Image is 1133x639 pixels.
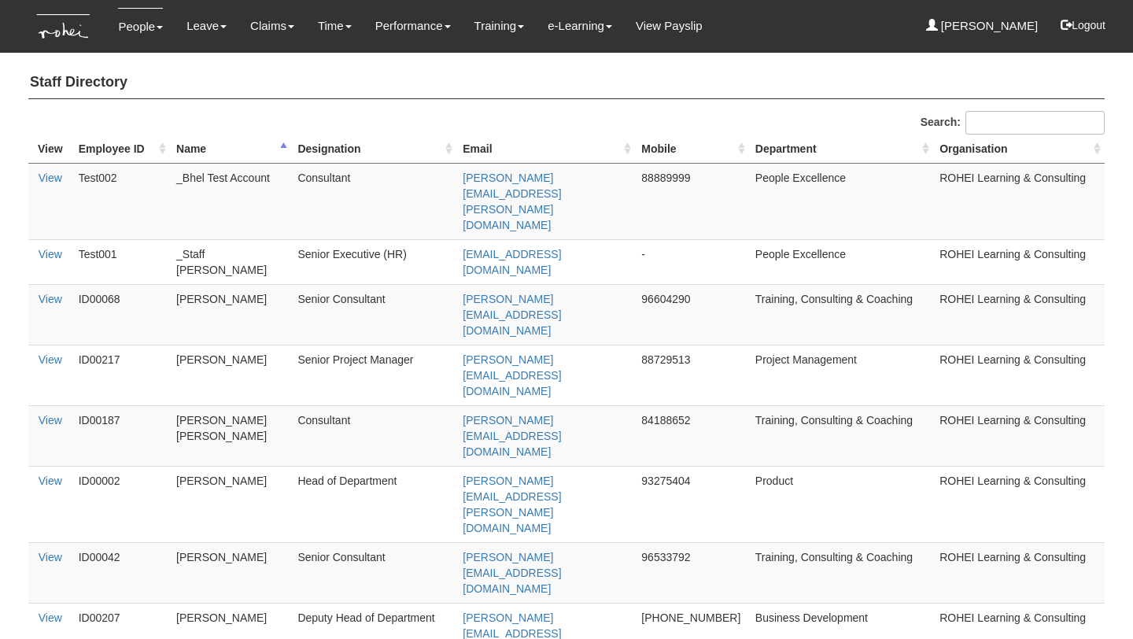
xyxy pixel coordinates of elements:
[921,111,1105,135] label: Search:
[926,8,1039,44] a: [PERSON_NAME]
[72,135,170,164] th: Employee ID: activate to sort column ascending
[72,466,170,542] td: ID00002
[28,67,1105,99] h4: Staff Directory
[548,8,612,44] a: e-Learning
[170,239,291,284] td: _Staff [PERSON_NAME]
[463,551,561,595] a: [PERSON_NAME][EMAIL_ADDRESS][DOMAIN_NAME]
[39,248,62,260] a: View
[474,8,525,44] a: Training
[463,353,561,397] a: [PERSON_NAME][EMAIL_ADDRESS][DOMAIN_NAME]
[636,8,703,44] a: View Payslip
[28,135,72,164] th: View
[933,135,1105,164] th: Organisation : activate to sort column ascending
[456,135,635,164] th: Email : activate to sort column ascending
[250,8,294,44] a: Claims
[463,248,561,276] a: [EMAIL_ADDRESS][DOMAIN_NAME]
[170,466,291,542] td: [PERSON_NAME]
[375,8,451,44] a: Performance
[635,135,749,164] th: Mobile : activate to sort column ascending
[933,284,1105,345] td: ROHEI Learning & Consulting
[749,284,933,345] td: Training, Consulting & Coaching
[186,8,227,44] a: Leave
[170,135,291,164] th: Name : activate to sort column descending
[749,163,933,239] td: People Excellence
[72,345,170,405] td: ID00217
[170,405,291,466] td: [PERSON_NAME] [PERSON_NAME]
[749,135,933,164] th: Department : activate to sort column ascending
[291,239,456,284] td: Senior Executive (HR)
[291,345,456,405] td: Senior Project Manager
[118,8,163,45] a: People
[72,239,170,284] td: Test001
[39,353,62,366] a: View
[635,163,749,239] td: 88889999
[635,239,749,284] td: -
[39,551,62,563] a: View
[635,466,749,542] td: 93275404
[749,542,933,603] td: Training, Consulting & Coaching
[39,172,62,184] a: View
[965,111,1105,135] input: Search:
[1050,6,1116,44] button: Logout
[291,163,456,239] td: Consultant
[933,542,1105,603] td: ROHEI Learning & Consulting
[170,542,291,603] td: [PERSON_NAME]
[291,466,456,542] td: Head of Department
[170,284,291,345] td: [PERSON_NAME]
[72,542,170,603] td: ID00042
[72,284,170,345] td: ID00068
[72,163,170,239] td: Test002
[39,475,62,487] a: View
[291,135,456,164] th: Designation : activate to sort column ascending
[933,466,1105,542] td: ROHEI Learning & Consulting
[318,8,352,44] a: Time
[933,405,1105,466] td: ROHEI Learning & Consulting
[39,293,62,305] a: View
[170,163,291,239] td: _Bhel Test Account
[749,239,933,284] td: People Excellence
[291,284,456,345] td: Senior Consultant
[933,163,1105,239] td: ROHEI Learning & Consulting
[933,239,1105,284] td: ROHEI Learning & Consulting
[635,345,749,405] td: 88729513
[463,414,561,458] a: [PERSON_NAME][EMAIL_ADDRESS][DOMAIN_NAME]
[635,284,749,345] td: 96604290
[39,414,62,427] a: View
[933,345,1105,405] td: ROHEI Learning & Consulting
[291,405,456,466] td: Consultant
[749,345,933,405] td: Project Management
[463,172,561,231] a: [PERSON_NAME][EMAIL_ADDRESS][PERSON_NAME][DOMAIN_NAME]
[749,405,933,466] td: Training, Consulting & Coaching
[170,345,291,405] td: [PERSON_NAME]
[749,466,933,542] td: Product
[72,405,170,466] td: ID00187
[39,611,62,624] a: View
[635,405,749,466] td: 84188652
[463,475,561,534] a: [PERSON_NAME][EMAIL_ADDRESS][PERSON_NAME][DOMAIN_NAME]
[635,542,749,603] td: 96533792
[291,542,456,603] td: Senior Consultant
[463,293,561,337] a: [PERSON_NAME][EMAIL_ADDRESS][DOMAIN_NAME]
